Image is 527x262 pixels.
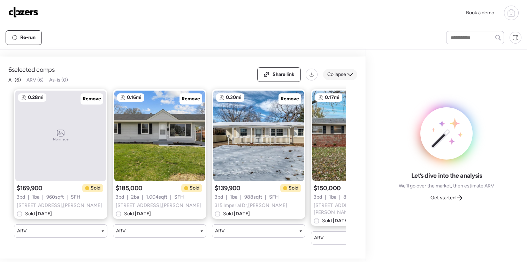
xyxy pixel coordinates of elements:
span: Re-run [20,34,36,41]
span: Sold [322,217,349,224]
span: $185,000 [116,184,143,192]
span: Sold [223,210,250,217]
span: Sold [124,210,151,217]
span: Book a demo [466,10,494,16]
span: | [142,194,143,201]
span: 1 ba [32,194,39,201]
span: $150,000 [314,184,341,192]
span: [DATE] [233,211,250,217]
span: 0.17mi [325,94,339,101]
span: Remove [83,95,101,102]
span: ARV [116,228,126,234]
span: No image [53,137,68,142]
span: [STREET_ADDRESS] , [PERSON_NAME] [17,202,102,209]
span: 3 bd [17,194,25,201]
span: 0.30mi [226,94,242,101]
span: 315 Imperial Dr , [PERSON_NAME] [215,202,287,209]
span: 6 selected comps [8,65,55,74]
span: $139,900 [215,184,240,192]
span: | [170,194,171,201]
span: Sold [91,185,100,192]
span: Let’s dive into the analysis [411,171,482,180]
span: 960 sqft [46,194,64,201]
span: As-is (0) [49,77,68,83]
span: All (6) [8,77,21,83]
span: | [265,194,266,201]
span: 988 sqft [244,194,262,201]
span: | [67,194,68,201]
span: 3 bd [314,194,322,201]
span: 1,004 sqft [146,194,167,201]
span: [DATE] [332,218,349,224]
span: 2 ba [131,194,139,201]
span: Sold [289,185,298,192]
span: | [240,194,242,201]
span: SFH [71,194,81,201]
span: [STREET_ADDRESS] , [PERSON_NAME] [116,202,201,209]
span: [DATE] [35,211,52,217]
span: Get started [430,194,456,201]
span: 888 sqft [343,194,361,201]
span: | [226,194,227,201]
span: 3 bd [116,194,124,201]
span: | [42,194,44,201]
span: ARV (6) [26,77,44,83]
span: Share link [273,71,295,78]
span: SFH [269,194,279,201]
span: Sold [25,210,52,217]
span: 1 ba [230,194,237,201]
span: Remove [182,95,200,102]
span: [STREET_ADDRESS][PERSON_NAME] , [PERSON_NAME] [314,202,402,216]
span: Collapse [327,71,346,78]
img: Logo [8,7,38,18]
span: 0.16mi [127,94,142,101]
span: | [28,194,29,201]
span: Sold [190,185,199,192]
span: 3 bd [215,194,223,201]
span: ARV [17,228,27,234]
span: We’ll go over the market, then estimate ARV [399,183,494,190]
span: $169,900 [17,184,43,192]
span: ARV [215,228,225,234]
span: 1 ba [329,194,336,201]
span: | [127,194,128,201]
span: SFH [174,194,184,201]
span: 0.28mi [28,94,44,101]
span: | [339,194,341,201]
span: | [325,194,326,201]
span: Remove [281,95,299,102]
span: ARV [314,234,324,241]
span: [DATE] [134,211,151,217]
